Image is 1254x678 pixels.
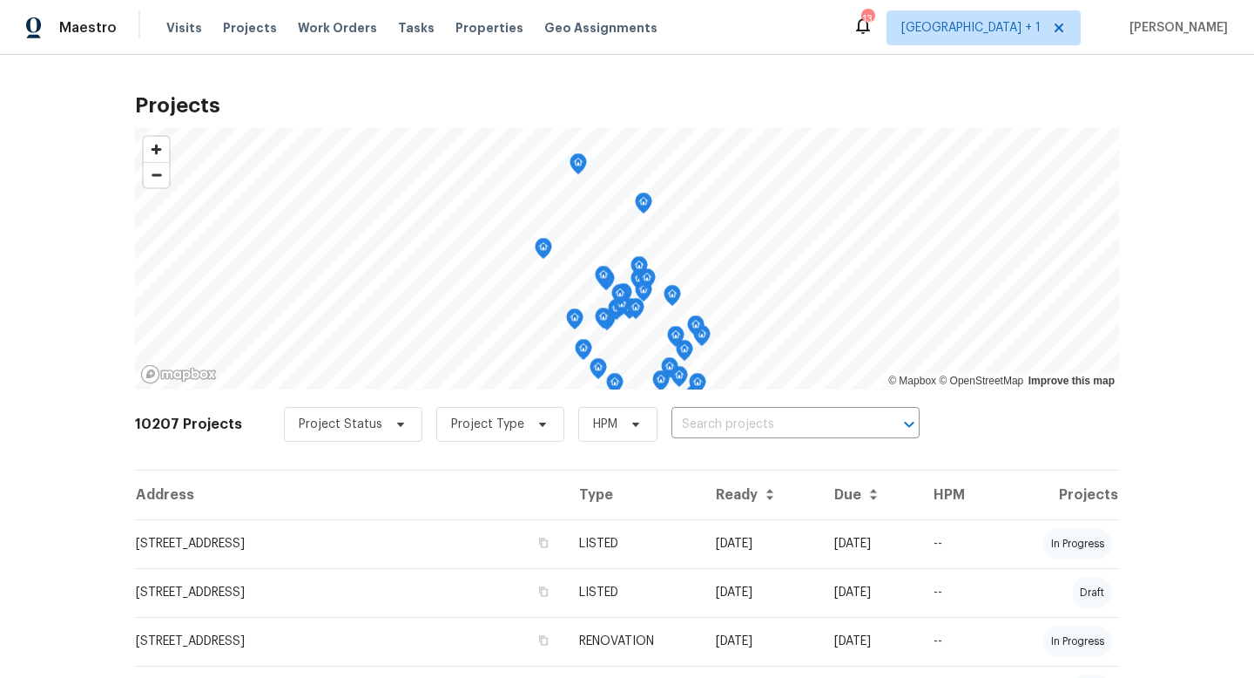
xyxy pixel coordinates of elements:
div: Map marker [615,283,632,310]
div: Map marker [595,266,612,293]
button: Copy Address [536,584,551,600]
div: Map marker [611,284,629,311]
div: Map marker [671,366,688,393]
span: Properties [455,19,523,37]
div: Map marker [676,340,693,367]
div: Map marker [566,308,583,336]
td: -- [920,568,999,617]
div: Map marker [652,370,670,397]
span: Tasks [398,22,435,34]
th: Type [565,471,702,519]
td: [DATE] [702,568,820,617]
div: Map marker [667,326,684,353]
button: Zoom in [144,137,169,162]
td: [DATE] [820,617,919,666]
th: HPM [920,471,999,519]
div: Map marker [630,256,648,283]
div: Map marker [608,299,625,326]
td: -- [920,617,999,666]
td: RENOVATION [565,617,702,666]
div: Map marker [606,373,624,400]
canvas: Map [135,128,1119,390]
h2: 10207 Projects [135,416,242,433]
span: HPM [593,416,617,433]
th: Due [820,471,919,519]
span: Projects [223,19,277,37]
h2: Projects [135,97,1119,114]
div: Map marker [627,298,644,325]
a: OpenStreetMap [939,375,1023,387]
div: Map marker [595,308,612,335]
input: Search projects [671,411,871,438]
span: Work Orders [298,19,377,37]
td: [DATE] [820,568,919,617]
div: 13 [861,10,873,28]
div: Map marker [664,285,681,312]
button: Copy Address [536,633,551,648]
span: Maestro [59,19,117,37]
td: [DATE] [702,617,820,666]
span: Project Type [451,416,524,433]
div: draft [1073,577,1111,608]
div: in progress [1044,528,1111,559]
td: [STREET_ADDRESS] [135,617,565,666]
div: Map marker [590,358,607,385]
td: [STREET_ADDRESS] [135,519,565,568]
span: Visits [166,19,202,37]
div: Map marker [535,238,552,265]
td: [DATE] [820,519,919,568]
span: [PERSON_NAME] [1123,19,1228,37]
td: LISTED [565,568,702,617]
span: Geo Assignments [544,19,657,37]
div: Map marker [575,339,592,366]
td: -- [920,519,999,568]
th: Projects [998,471,1119,519]
div: Map marker [687,315,705,342]
button: Open [897,412,921,437]
span: [GEOGRAPHIC_DATA] + 1 [901,19,1041,37]
td: LISTED [565,519,702,568]
div: Map marker [689,373,706,400]
button: Zoom out [144,162,169,187]
div: Map marker [635,193,652,220]
a: Mapbox homepage [140,364,217,384]
td: [STREET_ADDRESS] [135,568,565,617]
div: Map marker [661,357,678,384]
a: Mapbox [888,375,936,387]
td: [DATE] [702,519,820,568]
div: Map marker [635,281,652,308]
div: Map marker [570,153,587,180]
button: Copy Address [536,535,551,551]
span: Zoom out [144,163,169,187]
th: Address [135,471,565,519]
th: Ready [702,471,820,519]
span: Project Status [299,416,382,433]
a: Improve this map [1028,375,1115,387]
div: in progress [1044,626,1111,657]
